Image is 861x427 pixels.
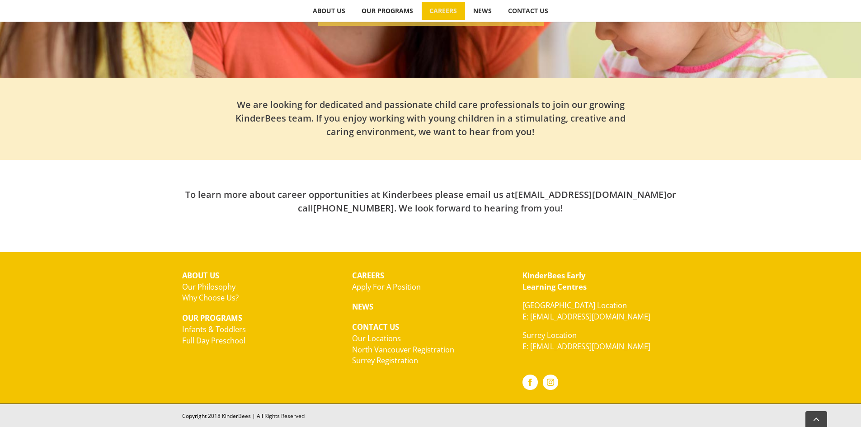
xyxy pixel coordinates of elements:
a: Facebook [522,375,538,390]
a: KinderBees EarlyLearning Centres [522,270,587,292]
a: Full Day Preschool [182,335,245,346]
a: Why Choose Us? [182,292,239,303]
p: Surrey Location [522,330,679,352]
a: E: [EMAIL_ADDRESS][DOMAIN_NAME] [522,341,650,352]
a: [EMAIL_ADDRESS][DOMAIN_NAME] [515,188,667,201]
h2: We are looking for dedicated and passionate child care professionals to join our growing KinderBe... [232,98,630,139]
a: Infants & Toddlers [182,324,246,334]
a: Apply For A Position [352,282,421,292]
a: Our Philosophy [182,282,235,292]
strong: CONTACT US [352,322,399,332]
a: Instagram [543,375,558,390]
div: Copyright 2018 KinderBees | All Rights Reserved [182,412,679,420]
span: CONTACT US [508,8,548,14]
h2: To learn more about career opportunities at Kinderbees please email us at or call . We look forwa... [182,188,679,215]
a: Our Locations [352,333,401,343]
strong: OUR PROGRAMS [182,313,242,323]
a: OUR PROGRAMS [354,2,421,20]
span: NEWS [473,8,492,14]
a: Surrey Registration [352,355,418,366]
strong: NEWS [352,301,373,312]
span: ABOUT US [313,8,345,14]
span: OUR PROGRAMS [362,8,413,14]
p: [GEOGRAPHIC_DATA] Location [522,300,679,323]
a: [PHONE_NUMBER] [313,202,394,214]
span: CAREERS [429,8,457,14]
a: ABOUT US [305,2,353,20]
a: E: [EMAIL_ADDRESS][DOMAIN_NAME] [522,311,650,322]
strong: CAREERS [352,270,384,281]
a: CONTACT US [500,2,556,20]
strong: ABOUT US [182,270,219,281]
strong: KinderBees Early Learning Centres [522,270,587,292]
a: CAREERS [422,2,465,20]
a: North Vancouver Registration [352,344,454,355]
a: NEWS [466,2,500,20]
